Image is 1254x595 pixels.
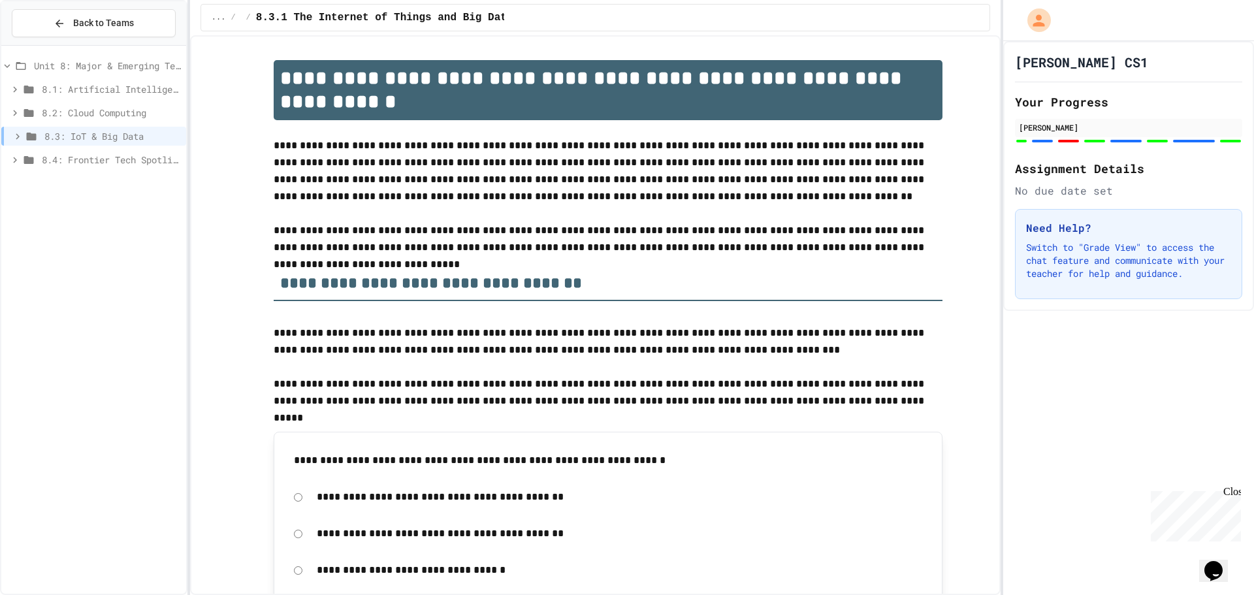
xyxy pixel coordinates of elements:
[12,9,176,37] button: Back to Teams
[1015,93,1242,111] h2: Your Progress
[42,106,181,120] span: 8.2: Cloud Computing
[34,59,181,72] span: Unit 8: Major & Emerging Technologies
[42,82,181,96] span: 8.1: Artificial Intelligence Basics
[246,12,251,23] span: /
[42,153,181,167] span: 8.4: Frontier Tech Spotlight
[1199,543,1241,582] iframe: chat widget
[1015,183,1242,199] div: No due date set
[256,10,695,25] span: 8.3.1 The Internet of Things and Big Data: Our Connected Digital World
[44,129,181,143] span: 8.3: IoT & Big Data
[1019,121,1238,133] div: [PERSON_NAME]
[1026,220,1231,236] h3: Need Help?
[73,16,134,30] span: Back to Teams
[1014,5,1054,35] div: My Account
[1015,53,1148,71] h1: [PERSON_NAME] CS1
[231,12,235,23] span: /
[1015,159,1242,178] h2: Assignment Details
[1146,486,1241,541] iframe: chat widget
[212,12,226,23] span: ...
[5,5,90,83] div: Chat with us now!Close
[1026,241,1231,280] p: Switch to "Grade View" to access the chat feature and communicate with your teacher for help and ...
